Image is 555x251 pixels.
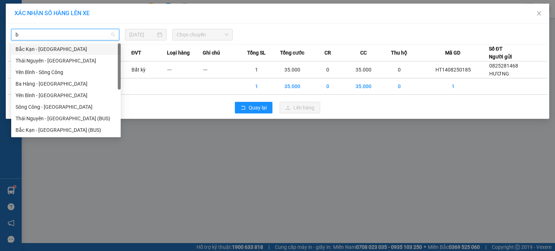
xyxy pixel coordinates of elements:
div: Thái Nguyên - Bắc Kạn (BUS) [11,113,121,124]
span: XÁC NHẬN SỐ HÀNG LÊN XE [14,10,90,17]
span: close [536,10,542,16]
td: 35.000 [274,78,310,95]
td: 0 [382,78,417,95]
button: rollbackQuay lại [235,102,272,113]
td: 35.000 [346,78,382,95]
div: Bắc Kạn - [GEOGRAPHIC_DATA] (BUS) [16,126,116,134]
span: Tổng SL [247,49,266,57]
div: Yên Bình - Ba Hàng [11,90,121,101]
span: rollback [241,105,246,111]
span: CC [360,49,367,57]
input: 14/08/2025 [129,31,156,39]
td: --- [167,61,203,78]
div: Yên Bình - [GEOGRAPHIC_DATA] [16,91,116,99]
span: 0825281468 [489,63,518,69]
div: Bắc Kạn - [GEOGRAPHIC_DATA] [16,45,116,53]
div: Sông Công - [GEOGRAPHIC_DATA] [16,103,116,111]
div: Thái Nguyên - Bắc Kạn [11,55,121,66]
span: CR [324,49,331,57]
div: Yên Bình - Sông Công [11,66,121,78]
td: 35.000 [346,61,382,78]
td: 35.000 [274,61,310,78]
span: Chọn chuyến [177,29,229,40]
td: Bất kỳ [131,61,167,78]
div: Yên Bình - Sông Công [16,68,116,76]
div: Bắc Kạn - Thái Nguyên (BUS) [11,124,121,136]
td: 0 [310,61,346,78]
span: Tổng cước [280,49,304,57]
div: Thái Nguyên - [GEOGRAPHIC_DATA] [16,57,116,65]
td: --- [203,61,238,78]
span: Ghi chú [203,49,220,57]
td: 0 [382,61,417,78]
span: Thu hộ [391,49,407,57]
div: Thái Nguyên - [GEOGRAPHIC_DATA] (BUS) [16,114,116,122]
button: Close [529,4,549,24]
td: 1 [417,78,489,95]
td: 1 [238,61,274,78]
span: Mã GD [445,49,460,57]
td: 1 [238,78,274,95]
button: uploadLên hàng [280,102,320,113]
div: Ba Hàng - [GEOGRAPHIC_DATA] [16,80,116,88]
div: Bắc Kạn - Thái Nguyên [11,43,121,55]
span: HƯƠNG [489,71,509,77]
td: 0 [310,78,346,95]
div: Số ĐT Người gửi [489,45,512,61]
span: ĐVT [131,49,141,57]
span: Loại hàng [167,49,190,57]
td: HT1408250185 [417,61,489,78]
div: Ba Hàng - Yên Bình [11,78,121,90]
div: Sông Công - Yên Bình [11,101,121,113]
span: Quay lại [249,104,267,112]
